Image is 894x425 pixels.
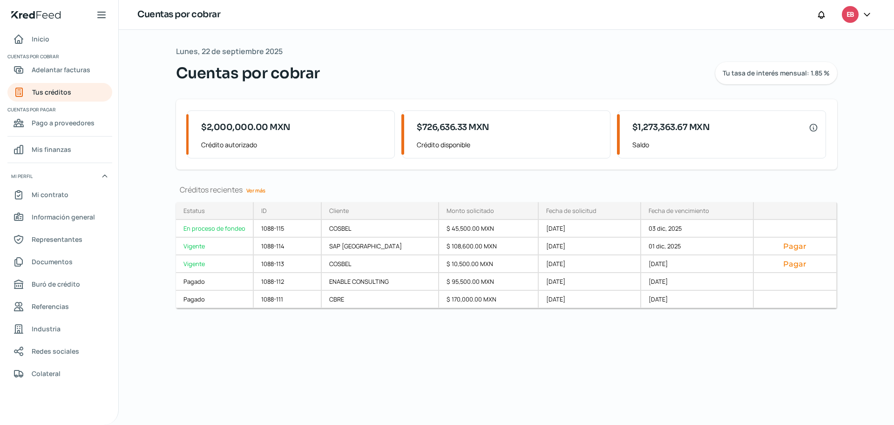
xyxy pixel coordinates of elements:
[322,238,439,255] div: SAP [GEOGRAPHIC_DATA]
[176,45,283,58] span: Lunes, 22 de septiembre 2025
[7,52,111,61] span: Cuentas por cobrar
[322,220,439,238] div: COSBEL
[32,189,68,200] span: Mi contrato
[32,323,61,335] span: Industria
[32,117,95,129] span: Pago a proveedores
[539,220,641,238] div: [DATE]
[32,64,90,75] span: Adelantar facturas
[7,61,112,79] a: Adelantar facturas
[176,255,254,273] a: Vigente
[176,238,254,255] a: Vigente
[7,364,112,383] a: Colateral
[539,273,641,291] div: [DATE]
[439,291,539,308] div: $ 170,000.00 MXN
[439,255,539,273] div: $ 10,500.00 MXN
[322,291,439,308] div: CBRE
[7,342,112,361] a: Redes sociales
[32,278,80,290] span: Buró de crédito
[447,206,494,215] div: Monto solicitado
[176,273,254,291] a: Pagado
[254,238,322,255] div: 1088-114
[176,62,320,84] span: Cuentas por cobrar
[7,114,112,132] a: Pago a proveedores
[539,238,641,255] div: [DATE]
[32,144,71,155] span: Mis finanzas
[641,291,754,308] div: [DATE]
[243,183,269,198] a: Ver más
[254,273,322,291] div: 1088-112
[254,220,322,238] div: 1088-115
[32,86,71,98] span: Tus créditos
[641,220,754,238] div: 03 dic, 2025
[439,238,539,255] div: $ 108,600.00 MXN
[261,206,267,215] div: ID
[11,172,33,180] span: Mi perfil
[649,206,709,215] div: Fecha de vencimiento
[539,291,641,308] div: [DATE]
[641,238,754,255] div: 01 dic, 2025
[7,297,112,316] a: Referencias
[254,255,322,273] div: 1088-113
[176,220,254,238] a: En proceso de fondeo
[723,70,830,76] span: Tu tasa de interés mensual: 1.85 %
[183,206,205,215] div: Estatus
[32,211,95,223] span: Información general
[632,121,710,134] span: $1,273,363.67 MXN
[847,9,854,21] span: EB
[322,255,439,273] div: COSBEL
[7,185,112,204] a: Mi contrato
[32,233,82,245] span: Representantes
[322,273,439,291] div: ENABLE CONSULTING
[7,230,112,249] a: Representantes
[329,206,349,215] div: Cliente
[254,291,322,308] div: 1088-111
[417,139,603,151] span: Crédito disponible
[32,33,49,45] span: Inicio
[7,83,112,102] a: Tus créditos
[32,301,69,312] span: Referencias
[761,259,828,268] button: Pagar
[32,256,73,267] span: Documentos
[439,273,539,291] div: $ 95,500.00 MXN
[7,105,111,114] span: Cuentas por pagar
[641,255,754,273] div: [DATE]
[176,185,837,195] div: Créditos recientes
[7,30,112,48] a: Inicio
[32,368,61,379] span: Colateral
[7,208,112,226] a: Información general
[546,206,596,215] div: Fecha de solicitud
[176,291,254,308] a: Pagado
[32,345,79,357] span: Redes sociales
[417,121,489,134] span: $726,636.33 MXN
[7,140,112,159] a: Mis finanzas
[641,273,754,291] div: [DATE]
[137,8,220,21] h1: Cuentas por cobrar
[632,139,818,151] span: Saldo
[201,121,291,134] span: $2,000,000.00 MXN
[201,139,387,151] span: Crédito autorizado
[539,255,641,273] div: [DATE]
[439,220,539,238] div: $ 45,500.00 MXN
[7,253,112,271] a: Documentos
[7,320,112,338] a: Industria
[7,275,112,294] a: Buró de crédito
[761,241,828,251] button: Pagar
